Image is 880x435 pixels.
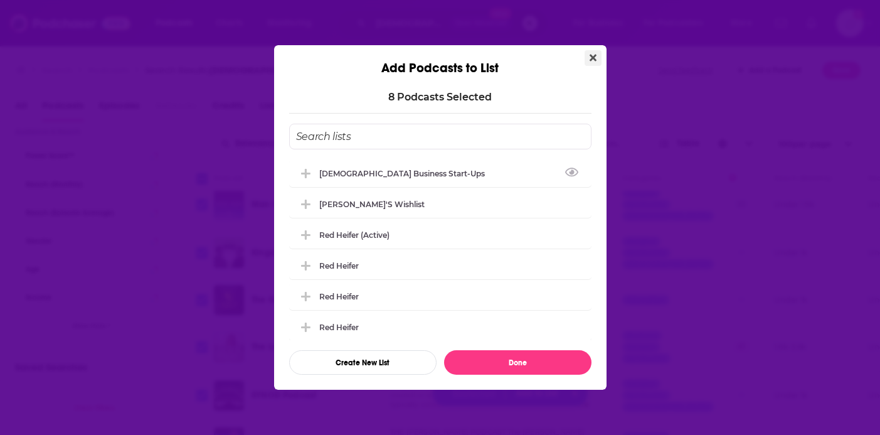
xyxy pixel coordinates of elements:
[289,124,591,375] div: Add Podcast To List
[289,313,591,341] div: Red Heifer
[319,261,359,271] div: Red Heifer
[274,45,607,76] div: Add Podcasts to List
[289,159,591,187] div: Christian Business Start-ups
[289,282,591,310] div: Red Heifer
[289,252,591,279] div: Red Heifer
[319,292,359,301] div: Red Heifer
[388,91,492,103] p: 8 Podcast s Selected
[319,323,359,332] div: Red Heifer
[585,50,602,66] button: Close
[289,190,591,218] div: Elena's Wishlist
[319,230,390,240] div: Red Heifer (Active)
[289,124,591,149] input: Search lists
[444,350,591,375] button: Done
[289,350,437,375] button: Create New List
[485,176,492,177] button: View Link
[289,221,591,249] div: Red Heifer (Active)
[319,169,492,178] div: [DEMOGRAPHIC_DATA] Business Start-ups
[319,200,425,209] div: [PERSON_NAME]'s Wishlist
